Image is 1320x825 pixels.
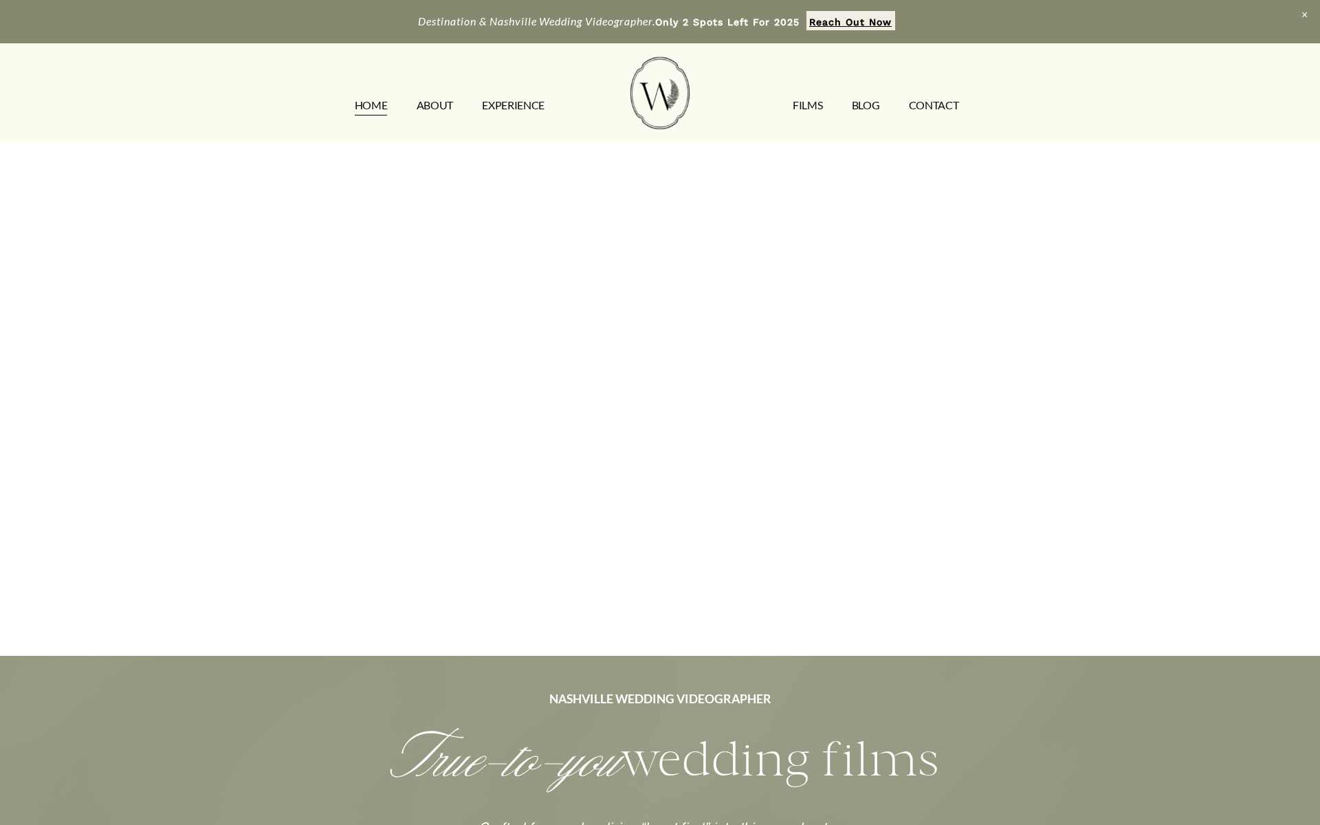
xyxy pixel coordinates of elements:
[549,692,771,706] strong: NASHVILLE WEDDING VIDEOGRAPHER
[417,95,453,117] a: ABOUT
[793,95,822,117] a: FILMS
[852,95,880,117] a: Blog
[630,57,690,129] img: Wild Fern Weddings
[355,95,388,117] a: HOME
[133,729,1187,793] h2: wedding films
[382,733,620,792] em: True-to-you
[809,16,892,27] strong: Reach Out Now
[806,11,895,30] a: Reach Out Now
[482,95,544,117] a: EXPERIENCE
[909,95,959,117] a: CONTACT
